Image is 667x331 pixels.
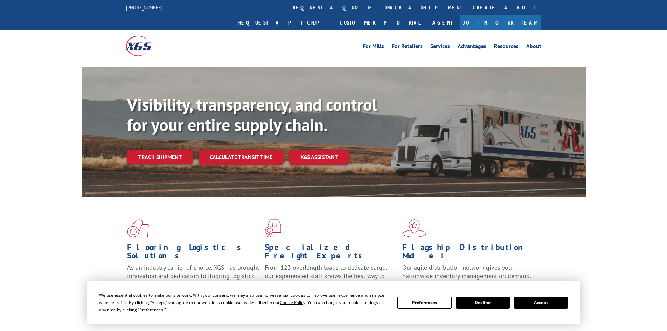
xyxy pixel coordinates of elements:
a: Services [430,43,450,51]
h1: Flooring Logistics Solutions [127,243,259,263]
button: Preferences [397,297,451,309]
span: As an industry carrier of choice, XGS has brought innovation and dedication to flooring logistics... [127,263,259,288]
span: Our agile distribution network gives you nationwide inventory management on demand. [402,263,531,280]
span: Cookie Policy [280,299,305,305]
a: XGS ASSISTANT [289,150,349,165]
b: Visibility, transparency, and control for your entire supply chain. [127,94,377,136]
h1: Specialized Freight Experts [265,243,397,263]
div: Cookie Consent Prompt [87,281,580,324]
a: For Mills [363,43,384,51]
a: Join Our Team [460,15,541,30]
h1: Flagship Distribution Model [402,243,535,263]
a: Track shipment [127,150,193,164]
button: Accept [514,297,568,309]
img: xgs-icon-focused-on-flooring-red [265,219,281,237]
button: Decline [456,297,510,309]
a: Customer Portal [334,15,425,30]
a: About [526,43,541,51]
div: We use essential cookies to make our site work. With your consent, we may also use non-essential ... [99,291,389,313]
p: From 123 overlength loads to delicate cargo, our experienced staff knows the best way to move you... [265,263,397,295]
a: Resources [494,43,519,51]
a: [PHONE_NUMBER] [126,4,162,11]
span: Preferences [139,307,163,313]
img: xgs-icon-total-supply-chain-intelligence-red [127,219,149,237]
a: Calculate transit time [199,150,284,165]
img: xgs-icon-flagship-distribution-model-red [402,219,426,237]
a: Advantages [458,43,486,51]
a: Agent [425,15,460,30]
a: For Retailers [392,43,423,51]
a: Request a pickup [233,15,334,30]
